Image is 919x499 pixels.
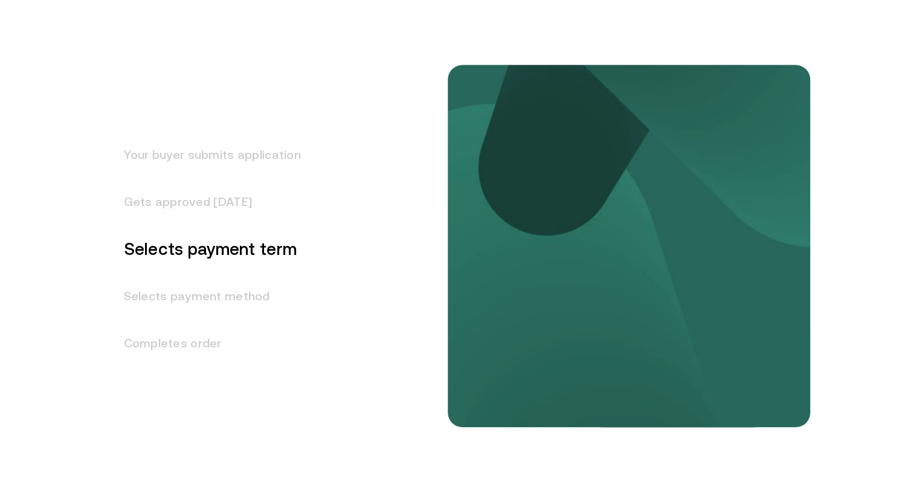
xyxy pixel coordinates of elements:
h3: Completes order [109,320,301,367]
h3: Selects payment term [109,225,301,272]
h3: Gets approved [DATE] [109,178,301,225]
h3: Selects payment method [109,272,301,320]
h3: Your buyer submits application [109,131,301,178]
